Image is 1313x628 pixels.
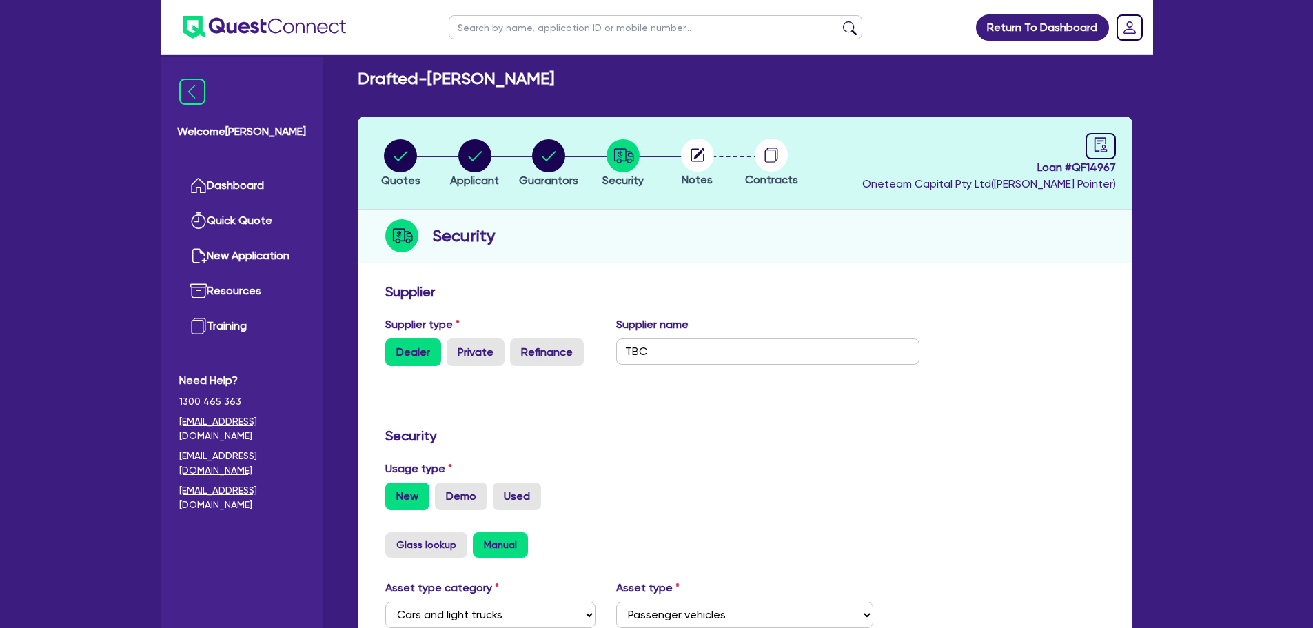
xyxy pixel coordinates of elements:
[380,139,421,190] button: Quotes
[385,532,467,558] button: Glass lookup
[616,580,680,596] label: Asset type
[1093,137,1108,152] span: audit
[976,14,1109,41] a: Return To Dashboard
[179,168,304,203] a: Dashboard
[449,15,862,39] input: Search by name, application ID or mobile number...
[682,173,713,186] span: Notes
[385,219,418,252] img: step-icon
[447,338,505,366] label: Private
[519,174,578,187] span: Guarantors
[745,173,798,186] span: Contracts
[190,283,207,299] img: resources
[616,316,689,333] label: Supplier name
[183,16,346,39] img: quest-connect-logo-blue
[450,174,499,187] span: Applicant
[602,174,644,187] span: Security
[190,212,207,229] img: quick-quote
[385,338,441,366] label: Dealer
[179,239,304,274] a: New Application
[179,372,304,389] span: Need Help?
[179,394,304,409] span: 1300 465 363
[602,139,644,190] button: Security
[862,159,1116,176] span: Loan # QF14967
[385,316,460,333] label: Supplier type
[862,177,1116,190] span: Oneteam Capital Pty Ltd ( [PERSON_NAME] Pointer )
[518,139,579,190] button: Guarantors
[179,203,304,239] a: Quick Quote
[179,309,304,344] a: Training
[473,532,528,558] button: Manual
[432,223,495,248] h2: Security
[179,414,304,443] a: [EMAIL_ADDRESS][DOMAIN_NAME]
[177,123,306,140] span: Welcome [PERSON_NAME]
[1112,10,1148,45] a: Dropdown toggle
[1086,133,1116,159] a: audit
[493,483,541,510] label: Used
[179,274,304,309] a: Resources
[179,449,304,478] a: [EMAIL_ADDRESS][DOMAIN_NAME]
[385,483,429,510] label: New
[381,174,420,187] span: Quotes
[385,283,1105,300] h3: Supplier
[179,483,304,512] a: [EMAIL_ADDRESS][DOMAIN_NAME]
[358,69,554,89] h2: Drafted - [PERSON_NAME]
[190,247,207,264] img: new-application
[385,580,499,596] label: Asset type category
[190,318,207,334] img: training
[510,338,584,366] label: Refinance
[435,483,487,510] label: Demo
[385,460,452,477] label: Usage type
[179,79,205,105] img: icon-menu-close
[449,139,500,190] button: Applicant
[385,427,1105,444] h3: Security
